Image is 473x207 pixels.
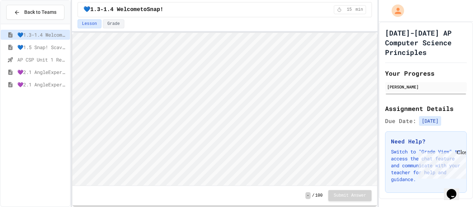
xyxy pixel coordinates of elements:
[6,5,64,20] button: Back to Teams
[356,7,363,12] span: min
[312,193,314,198] span: /
[3,3,48,44] div: Chat with us now!Close
[78,19,101,28] button: Lesson
[387,84,465,90] div: [PERSON_NAME]
[385,28,467,57] h1: [DATE]-[DATE] AP Computer Science Principles
[17,81,67,88] span: 💜2.1 AngleExperiments2
[17,44,67,51] span: 💙1.5 Snap! ScavengerHunt
[334,193,366,198] span: Submit Answer
[72,33,377,186] iframe: Snap! Programming Environment
[315,193,323,198] span: 100
[17,31,67,38] span: 💙1.3-1.4 WelcometoSnap!
[384,3,406,19] div: My Account
[391,137,461,145] h3: Need Help?
[416,149,466,179] iframe: chat widget
[17,68,67,76] span: 💜2.1 AngleExperiments1
[444,179,466,200] iframe: chat widget
[385,104,467,113] h2: Assignment Details
[344,7,355,12] span: 15
[385,68,467,78] h2: Your Progress
[385,117,416,125] span: Due Date:
[83,6,163,14] span: 💙1.3-1.4 WelcometoSnap!
[419,116,441,126] span: [DATE]
[103,19,124,28] button: Grade
[24,9,56,16] span: Back to Teams
[328,190,372,201] button: Submit Answer
[305,192,311,199] span: -
[391,148,461,183] p: Switch to "Grade View" to access the chat feature and communicate with your teacher for help and ...
[17,56,67,63] span: AP CSP Unit 1 Review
